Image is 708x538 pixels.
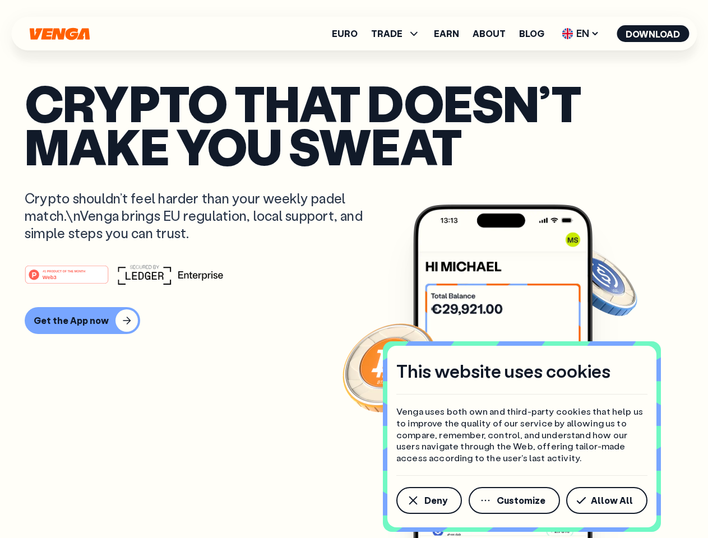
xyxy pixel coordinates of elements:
img: USDC coin [559,241,640,322]
svg: Home [28,27,91,40]
button: Customize [469,487,560,514]
a: About [473,29,506,38]
a: Euro [332,29,358,38]
button: Get the App now [25,307,140,334]
a: #1 PRODUCT OF THE MONTHWeb3 [25,272,109,286]
span: TRADE [371,27,420,40]
a: Earn [434,29,459,38]
tspan: #1 PRODUCT OF THE MONTH [43,269,85,272]
button: Allow All [566,487,647,514]
span: Customize [497,496,545,505]
div: Get the App now [34,315,109,326]
span: Allow All [591,496,633,505]
button: Deny [396,487,462,514]
span: TRADE [371,29,402,38]
h4: This website uses cookies [396,359,610,383]
tspan: Web3 [43,273,57,280]
span: Deny [424,496,447,505]
img: Bitcoin [340,317,441,418]
img: flag-uk [562,28,573,39]
p: Crypto shouldn’t feel harder than your weekly padel match.\nVenga brings EU regulation, local sup... [25,189,379,242]
a: Blog [519,29,544,38]
span: EN [558,25,603,43]
p: Crypto that doesn’t make you sweat [25,81,683,167]
p: Venga uses both own and third-party cookies that help us to improve the quality of our service by... [396,406,647,464]
a: Get the App now [25,307,683,334]
button: Download [617,25,689,42]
